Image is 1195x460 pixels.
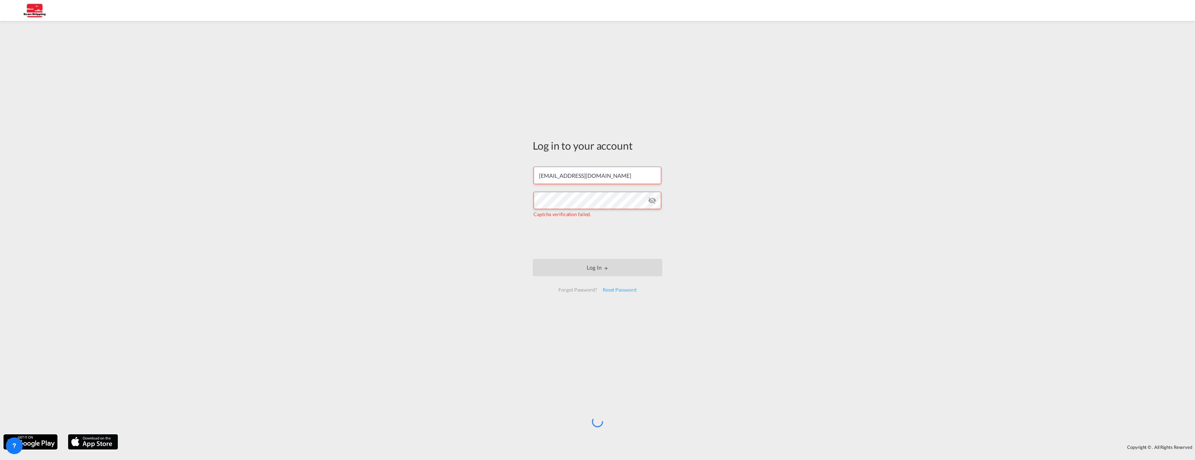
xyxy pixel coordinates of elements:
span: Captcha verification failed. [533,211,591,217]
img: apple.png [67,434,119,450]
div: Log in to your account [533,138,662,153]
iframe: reCAPTCHA [545,225,650,252]
md-icon: icon-eye-off [648,196,656,205]
img: google.png [3,434,58,450]
button: LOGIN [533,259,662,276]
input: Enter email/phone number [533,167,661,184]
img: 123b615026f311ee80dabbd30bc9e10f.jpg [10,3,57,18]
div: Reset Password [600,284,639,296]
div: Copyright © . All Rights Reserved [122,441,1195,453]
div: Forgot Password? [556,284,600,296]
